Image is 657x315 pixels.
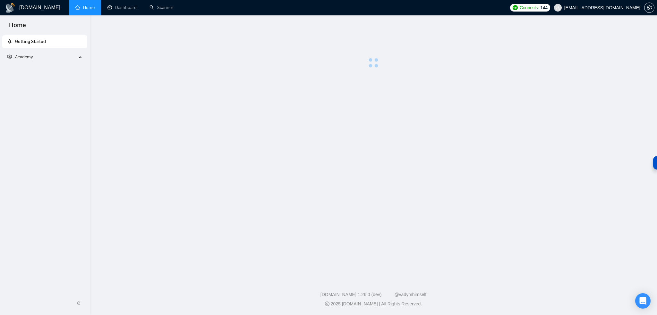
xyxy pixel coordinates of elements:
span: Academy [15,54,33,60]
span: double-left [76,300,83,306]
span: rocket [7,39,12,44]
span: Home [4,21,31,34]
button: setting [644,3,654,13]
span: Getting Started [15,39,46,44]
img: logo [5,3,15,13]
a: setting [644,5,654,10]
span: 144 [540,4,547,11]
div: 2025 [DOMAIN_NAME] | All Rights Reserved. [95,301,652,307]
a: @vadymhimself [394,292,426,297]
img: upwork-logo.png [513,5,518,10]
span: Academy [7,54,33,60]
span: Connects: [520,4,539,11]
a: homeHome [75,5,95,10]
a: searchScanner [149,5,173,10]
span: user [556,5,560,10]
a: dashboardDashboard [107,5,137,10]
span: fund-projection-screen [7,54,12,59]
div: Open Intercom Messenger [635,293,651,309]
li: Getting Started [2,35,87,48]
span: copyright [325,302,329,306]
a: [DOMAIN_NAME] 1.26.0 (dev) [320,292,382,297]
